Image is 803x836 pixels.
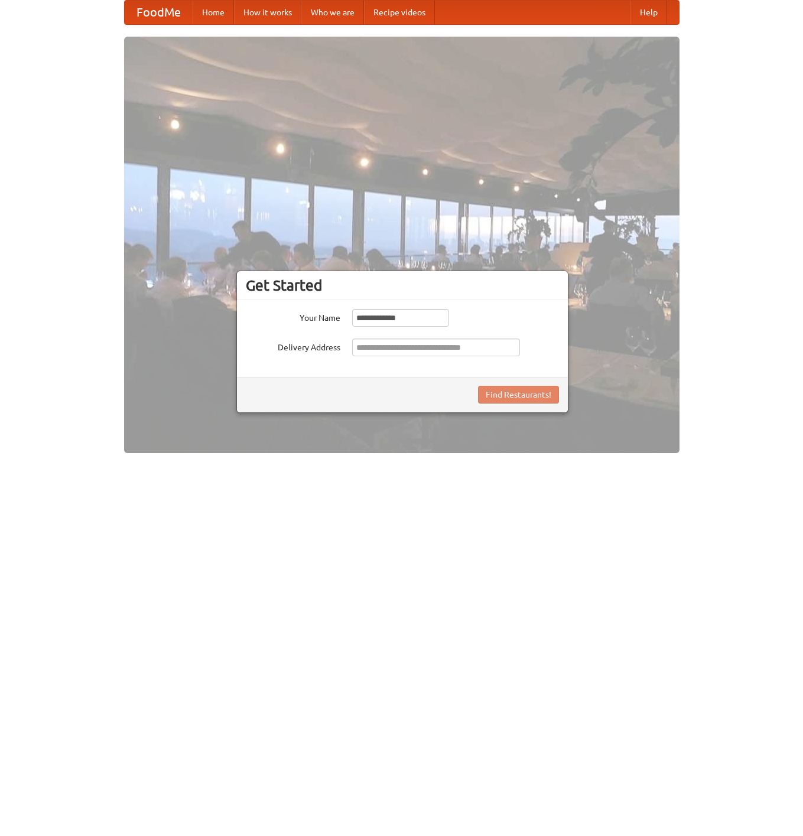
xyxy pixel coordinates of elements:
[125,1,193,24] a: FoodMe
[478,386,559,404] button: Find Restaurants!
[193,1,234,24] a: Home
[246,339,340,353] label: Delivery Address
[234,1,301,24] a: How it works
[301,1,364,24] a: Who we are
[364,1,435,24] a: Recipe videos
[246,309,340,324] label: Your Name
[630,1,667,24] a: Help
[246,277,559,294] h3: Get Started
